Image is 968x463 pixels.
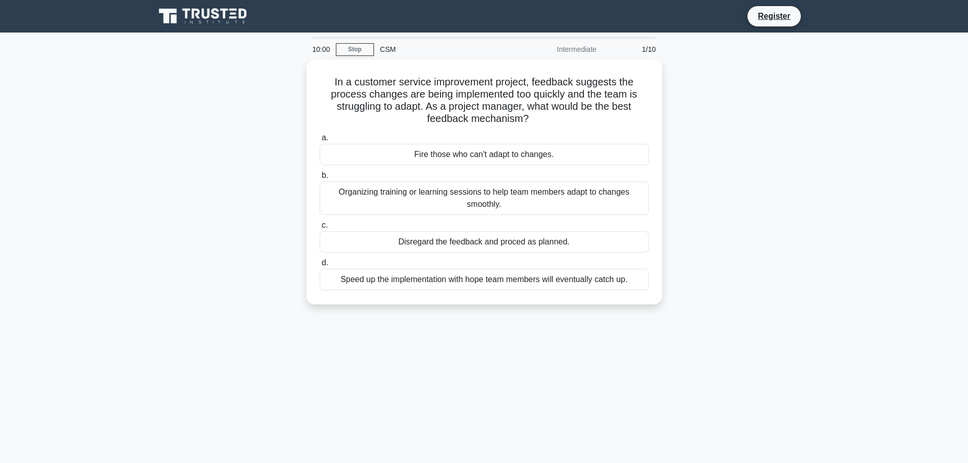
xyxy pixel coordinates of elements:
div: Intermediate [514,39,603,59]
a: Register [752,10,796,22]
div: 1/10 [603,39,662,59]
h5: In a customer service improvement project, feedback suggests the process changes are being implem... [319,76,650,126]
span: b. [322,171,328,179]
a: Stop [336,43,374,56]
div: Organizing training or learning sessions to help team members adapt to changes smoothly. [320,181,649,215]
div: CSM [374,39,514,59]
div: Speed up the implementation with hope team members will eventually catch up. [320,269,649,290]
span: c. [322,221,328,229]
span: d. [322,258,328,267]
div: 10:00 [306,39,336,59]
div: Disregard the feedback and proced as planned. [320,231,649,253]
span: a. [322,133,328,142]
div: Fire those who can't adapt to changes. [320,144,649,165]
